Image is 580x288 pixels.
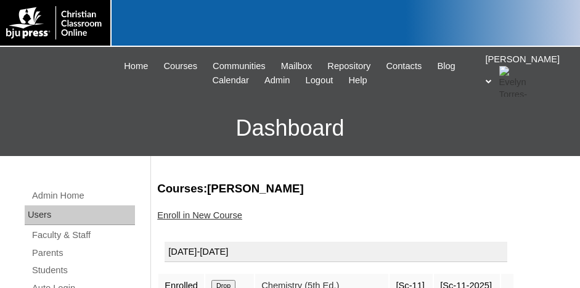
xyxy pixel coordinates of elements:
[486,53,568,97] div: [PERSON_NAME]
[264,73,290,88] span: Admin
[163,59,197,73] span: Courses
[206,59,272,73] a: Communities
[206,73,255,88] a: Calendar
[31,245,135,261] a: Parents
[342,73,373,88] a: Help
[6,6,104,39] img: logo-white.png
[212,73,248,88] span: Calendar
[25,205,135,225] div: Users
[213,59,266,73] span: Communities
[124,59,148,73] span: Home
[386,59,422,73] span: Contacts
[6,101,574,156] h3: Dashboard
[348,73,367,88] span: Help
[258,73,296,88] a: Admin
[157,210,242,220] a: Enroll in New Course
[327,59,370,73] span: Repository
[157,181,568,197] h3: Courses:[PERSON_NAME]
[31,188,135,204] a: Admin Home
[437,59,455,73] span: Blog
[380,59,428,73] a: Contacts
[306,73,333,88] span: Logout
[300,73,340,88] a: Logout
[31,263,135,278] a: Students
[499,66,530,97] img: Evelyn Torres-Lopez
[281,59,312,73] span: Mailbox
[165,242,507,263] div: [DATE]-[DATE]
[31,228,135,243] a: Faculty & Staff
[321,59,377,73] a: Repository
[431,59,461,73] a: Blog
[118,59,154,73] a: Home
[157,59,203,73] a: Courses
[275,59,319,73] a: Mailbox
